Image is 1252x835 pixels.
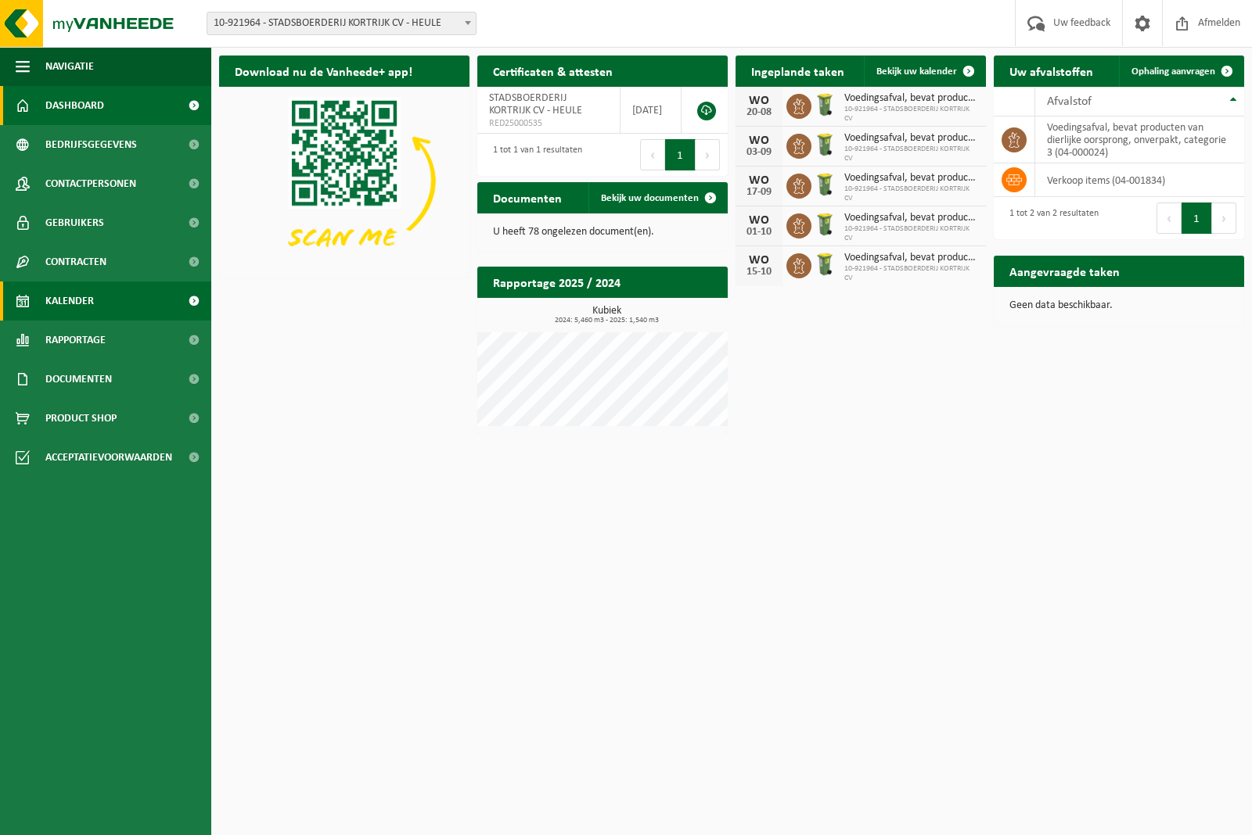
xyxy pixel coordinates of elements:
h2: Documenten [477,182,577,213]
img: WB-0140-HPE-GN-50 [811,91,838,118]
h2: Uw afvalstoffen [994,56,1109,86]
span: 10-921964 - STADSBOERDERIJ KORTRIJK CV [844,105,978,124]
button: 1 [1182,202,1212,234]
span: Ophaling aanvragen [1131,66,1215,77]
span: RED25000535 [489,117,608,130]
div: 01-10 [743,227,775,238]
img: WB-0140-HPE-GN-50 [811,251,838,278]
span: Voedingsafval, bevat producten van dierlijke oorsprong, onverpakt, categorie 3 [844,212,978,224]
td: voedingsafval, bevat producten van dierlijke oorsprong, onverpakt, categorie 3 (04-000024) [1035,116,1244,163]
span: 10-921964 - STADSBOERDERIJ KORTRIJK CV - HEULE [207,13,476,34]
span: 2024: 5,460 m3 - 2025: 1,540 m3 [485,317,728,324]
span: Contracten [45,242,106,281]
button: 1 [665,139,696,170]
div: WO [743,174,775,187]
span: 10-921964 - STADSBOERDERIJ KORTRIJK CV [844,185,978,203]
span: Voedingsafval, bevat producten van dierlijke oorsprong, onverpakt, categorie 3 [844,92,978,105]
p: U heeft 78 ongelezen document(en). [493,227,712,238]
img: WB-0140-HPE-GN-50 [811,211,838,238]
span: 10-921964 - STADSBOERDERIJ KORTRIJK CV - HEULE [207,12,477,35]
div: 1 tot 1 van 1 resultaten [485,138,582,172]
span: Afvalstof [1047,95,1092,108]
a: Ophaling aanvragen [1119,56,1243,87]
td: verkoop items (04-001834) [1035,163,1244,197]
button: Previous [1157,202,1182,234]
a: Bekijk rapportage [611,297,726,328]
span: STADSBOERDERIJ KORTRIJK CV - HEULE [489,92,582,116]
div: WO [743,95,775,107]
span: 10-921964 - STADSBOERDERIJ KORTRIJK CV [844,224,978,243]
img: WB-0140-HPE-GN-50 [811,131,838,158]
div: WO [743,254,775,267]
span: Product Shop [45,399,117,438]
span: 10-921964 - STADSBOERDERIJ KORTRIJK CV [844,145,978,163]
h2: Aangevraagde taken [994,256,1135,286]
span: Voedingsafval, bevat producten van dierlijke oorsprong, onverpakt, categorie 3 [844,172,978,185]
span: Dashboard [45,86,104,125]
h2: Certificaten & attesten [477,56,628,86]
img: WB-0140-HPE-GN-50 [811,171,838,198]
h2: Ingeplande taken [736,56,860,86]
span: Documenten [45,360,112,399]
span: Voedingsafval, bevat producten van dierlijke oorsprong, onverpakt, categorie 3 [844,132,978,145]
a: Bekijk uw documenten [588,182,726,213]
div: WO [743,134,775,147]
div: 15-10 [743,267,775,278]
button: Previous [640,139,665,170]
span: Bedrijfsgegevens [45,125,137,164]
span: Acceptatievoorwaarden [45,438,172,477]
span: Bekijk uw kalender [876,66,957,77]
div: 03-09 [743,147,775,158]
span: Gebruikers [45,203,104,242]
span: Kalender [45,281,94,321]
span: Navigatie [45,47,94,86]
span: 10-921964 - STADSBOERDERIJ KORTRIJK CV [844,264,978,283]
p: Geen data beschikbaar. [1009,300,1229,311]
button: Next [696,139,720,170]
span: Bekijk uw documenten [601,193,699,203]
span: Rapportage [45,321,106,360]
span: Contactpersonen [45,164,136,203]
h3: Kubiek [485,306,728,324]
h2: Rapportage 2025 / 2024 [477,267,636,297]
img: Download de VHEPlus App [219,87,469,274]
div: 20-08 [743,107,775,118]
a: Bekijk uw kalender [864,56,984,87]
td: [DATE] [621,87,682,134]
button: Next [1212,202,1236,234]
span: Voedingsafval, bevat producten van dierlijke oorsprong, onverpakt, categorie 3 [844,252,978,264]
div: 1 tot 2 van 2 resultaten [1002,201,1099,235]
div: WO [743,214,775,227]
div: 17-09 [743,187,775,198]
h2: Download nu de Vanheede+ app! [219,56,428,86]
